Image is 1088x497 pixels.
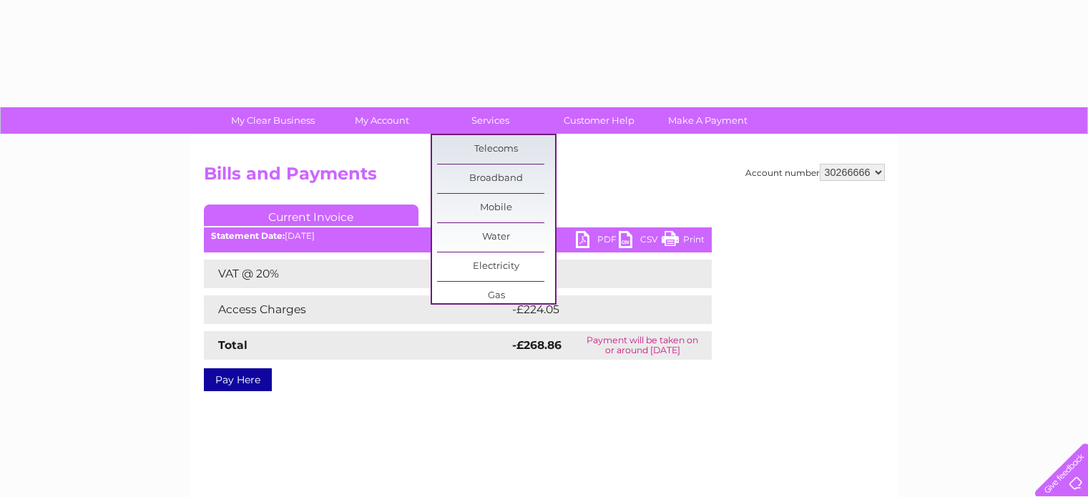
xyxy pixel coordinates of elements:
[540,107,658,134] a: Customer Help
[619,231,662,252] a: CSV
[431,107,549,134] a: Services
[745,164,885,181] div: Account number
[437,282,555,310] a: Gas
[437,223,555,252] a: Water
[204,260,509,288] td: VAT @ 20%
[512,338,562,352] strong: -£268.86
[204,368,272,391] a: Pay Here
[323,107,441,134] a: My Account
[509,295,688,324] td: -£224.05
[437,164,555,193] a: Broadband
[204,295,509,324] td: Access Charges
[204,205,418,226] a: Current Invoice
[214,107,332,134] a: My Clear Business
[574,331,711,360] td: Payment will be taken on or around [DATE]
[649,107,767,134] a: Make A Payment
[509,260,685,288] td: -£44.81
[204,231,712,241] div: [DATE]
[437,135,555,164] a: Telecoms
[576,231,619,252] a: PDF
[662,231,705,252] a: Print
[204,164,885,191] h2: Bills and Payments
[218,338,248,352] strong: Total
[437,194,555,222] a: Mobile
[437,252,555,281] a: Electricity
[211,230,285,241] b: Statement Date:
